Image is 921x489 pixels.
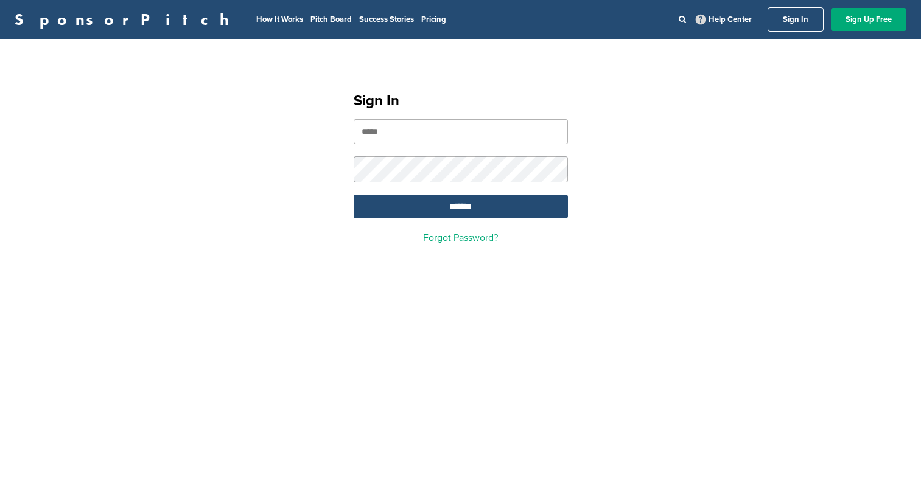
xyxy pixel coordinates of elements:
[354,90,568,112] h1: Sign In
[256,15,303,24] a: How It Works
[831,8,906,31] a: Sign Up Free
[693,12,754,27] a: Help Center
[421,15,446,24] a: Pricing
[423,232,498,244] a: Forgot Password?
[15,12,237,27] a: SponsorPitch
[768,7,824,32] a: Sign In
[310,15,352,24] a: Pitch Board
[359,15,414,24] a: Success Stories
